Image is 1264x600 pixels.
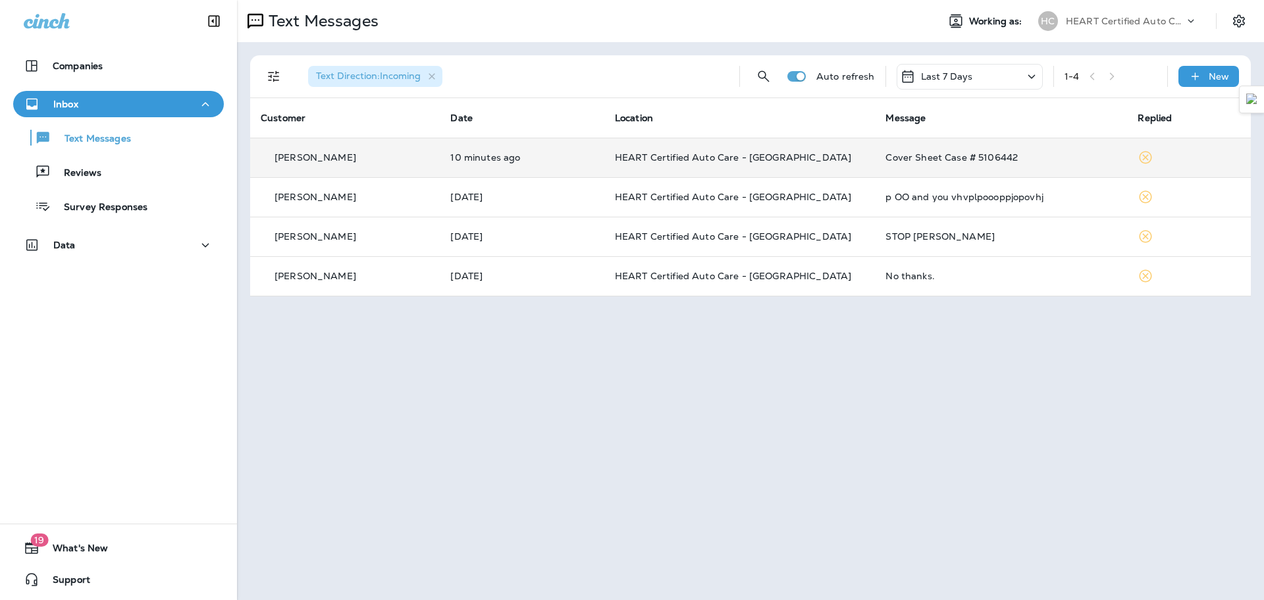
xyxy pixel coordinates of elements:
span: HEART Certified Auto Care - [GEOGRAPHIC_DATA] [615,191,851,203]
div: p OO and you vhvplpoooppjopovhj [885,192,1117,202]
p: Text Messages [263,11,379,31]
p: [PERSON_NAME] [275,271,356,281]
span: Replied [1138,112,1172,124]
button: 19What's New [13,535,224,561]
span: Working as: [969,16,1025,27]
span: HEART Certified Auto Care - [GEOGRAPHIC_DATA] [615,270,851,282]
p: Survey Responses [51,202,147,214]
button: Search Messages [750,63,777,90]
button: Data [13,232,224,258]
p: Companies [53,61,103,71]
button: Collapse Sidebar [196,8,232,34]
p: [PERSON_NAME] [275,192,356,202]
p: Aug 20, 2025 01:15 PM [450,192,594,202]
p: Data [53,240,76,250]
button: Text Messages [13,124,224,151]
p: New [1209,71,1229,82]
div: Text Direction:Incoming [308,66,442,87]
span: 19 [30,533,48,547]
div: 1 - 4 [1065,71,1079,82]
button: Survey Responses [13,192,224,220]
p: HEART Certified Auto Care [1066,16,1184,26]
span: What's New [39,543,108,559]
button: Inbox [13,91,224,117]
div: No thanks. [885,271,1117,281]
p: Text Messages [51,133,131,146]
div: HC [1038,11,1058,31]
button: Filters [261,63,287,90]
p: Last 7 Days [921,71,973,82]
div: STOP Michael Jackson [885,231,1117,242]
span: HEART Certified Auto Care - [GEOGRAPHIC_DATA] [615,231,851,242]
p: Aug 18, 2025 09:05 AM [450,271,594,281]
span: Customer [261,112,305,124]
button: Companies [13,53,224,79]
span: Location [615,112,653,124]
p: Aug 18, 2025 04:34 PM [450,231,594,242]
p: Reviews [51,167,101,180]
span: HEART Certified Auto Care - [GEOGRAPHIC_DATA] [615,151,851,163]
button: Reviews [13,158,224,186]
span: Date [450,112,473,124]
span: Message [885,112,926,124]
img: Detect Auto [1246,94,1258,105]
p: [PERSON_NAME] [275,231,356,242]
div: Cover Sheet Case # 5106442 [885,152,1117,163]
span: Text Direction : Incoming [316,70,421,82]
p: Inbox [53,99,78,109]
p: [PERSON_NAME] [275,152,356,163]
button: Support [13,566,224,593]
p: Aug 22, 2025 11:16 AM [450,152,594,163]
p: Auto refresh [816,71,875,82]
span: Support [39,574,90,590]
button: Settings [1227,9,1251,33]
